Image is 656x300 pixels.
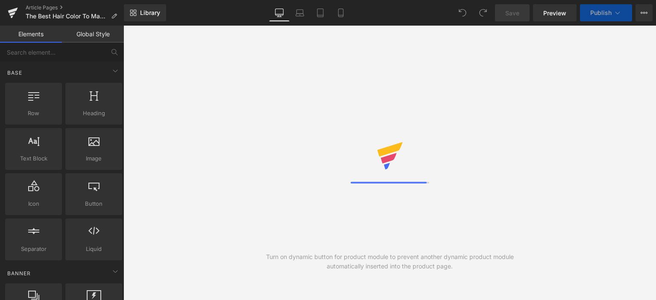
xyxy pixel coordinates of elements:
span: Image [68,154,120,163]
a: Preview [533,4,577,21]
span: Publish [590,9,612,16]
span: Separator [8,245,59,253]
button: Publish [580,4,632,21]
span: Heading [68,109,120,118]
div: Turn on dynamic button for product module to prevent another dynamic product module automatically... [257,252,523,271]
a: Article Pages [26,4,124,11]
a: New Library [124,4,166,21]
button: Undo [454,4,471,21]
a: Global Style [62,26,124,43]
span: Row [8,109,59,118]
a: Mobile [331,4,351,21]
span: Liquid [68,245,120,253]
a: Desktop [269,4,290,21]
span: Icon [8,199,59,208]
span: Library [140,9,160,17]
span: Save [505,9,519,17]
span: Preview [543,9,566,17]
a: Laptop [290,4,310,21]
span: Banner [6,269,32,277]
span: The Best Hair Color To Make You Look Younger [26,13,108,20]
span: Button [68,199,120,208]
span: Text Block [8,154,59,163]
button: Redo [474,4,492,21]
button: More [635,4,653,21]
a: Tablet [310,4,331,21]
span: Base [6,69,23,77]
